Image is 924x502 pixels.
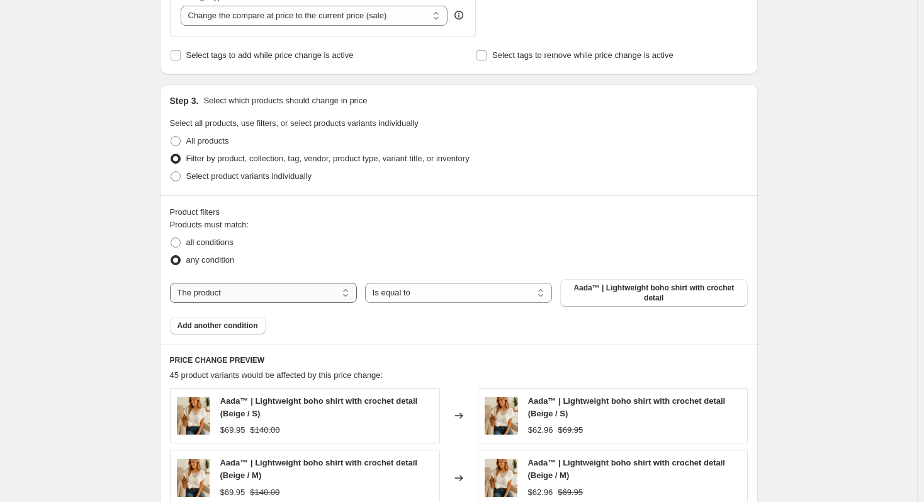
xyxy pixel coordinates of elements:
[558,486,583,499] strike: $69.95
[558,424,583,436] strike: $69.95
[251,424,280,436] strike: $140.00
[177,397,210,435] img: ChatGPT_Image_23_jun_2025_23_40_30_80x.png
[220,486,245,499] div: $69.95
[250,486,279,499] strike: $140.00
[220,424,245,436] div: $69.95
[170,94,199,107] h2: Step 3.
[527,486,553,499] div: $62.96
[186,50,354,60] span: Select tags to add while price change is active
[186,171,312,181] span: Select product variants individually
[186,255,235,265] span: any condition
[177,321,258,331] span: Add another condition
[170,206,748,219] div: Product filters
[220,396,417,418] span: Aada™ | Lightweight boho shirt with crochet detail (Beige / S)
[170,355,748,365] h6: PRICE CHANGE PREVIEW
[453,9,465,21] div: help
[170,370,383,380] span: 45 product variants would be affected by this price change:
[186,136,229,145] span: All products
[186,237,234,247] span: all conditions
[485,397,518,435] img: ChatGPT_Image_23_jun_2025_23_40_30_80x.png
[528,424,553,436] div: $62.96
[170,118,419,128] span: Select all products, use filters, or select products variants individually
[186,154,470,163] span: Filter by product, collection, tag, vendor, product type, variant title, or inventory
[203,94,367,107] p: Select which products should change in price
[485,459,518,497] img: ChatGPT_Image_23_jun_2025_23_40_30_80x.png
[560,279,747,307] button: Aada™ | Lightweight boho shirt with crochet detail
[528,396,725,418] span: Aada™ | Lightweight boho shirt with crochet detail (Beige / S)
[220,458,417,480] span: Aada™ | Lightweight boho shirt with crochet detail (Beige / M)
[177,459,210,497] img: ChatGPT_Image_23_jun_2025_23_40_30_80x.png
[492,50,673,60] span: Select tags to remove while price change is active
[170,317,266,334] button: Add another condition
[568,283,740,303] span: Aada™ | Lightweight boho shirt with crochet detail
[170,220,249,229] span: Products must match:
[527,458,724,480] span: Aada™ | Lightweight boho shirt with crochet detail (Beige / M)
